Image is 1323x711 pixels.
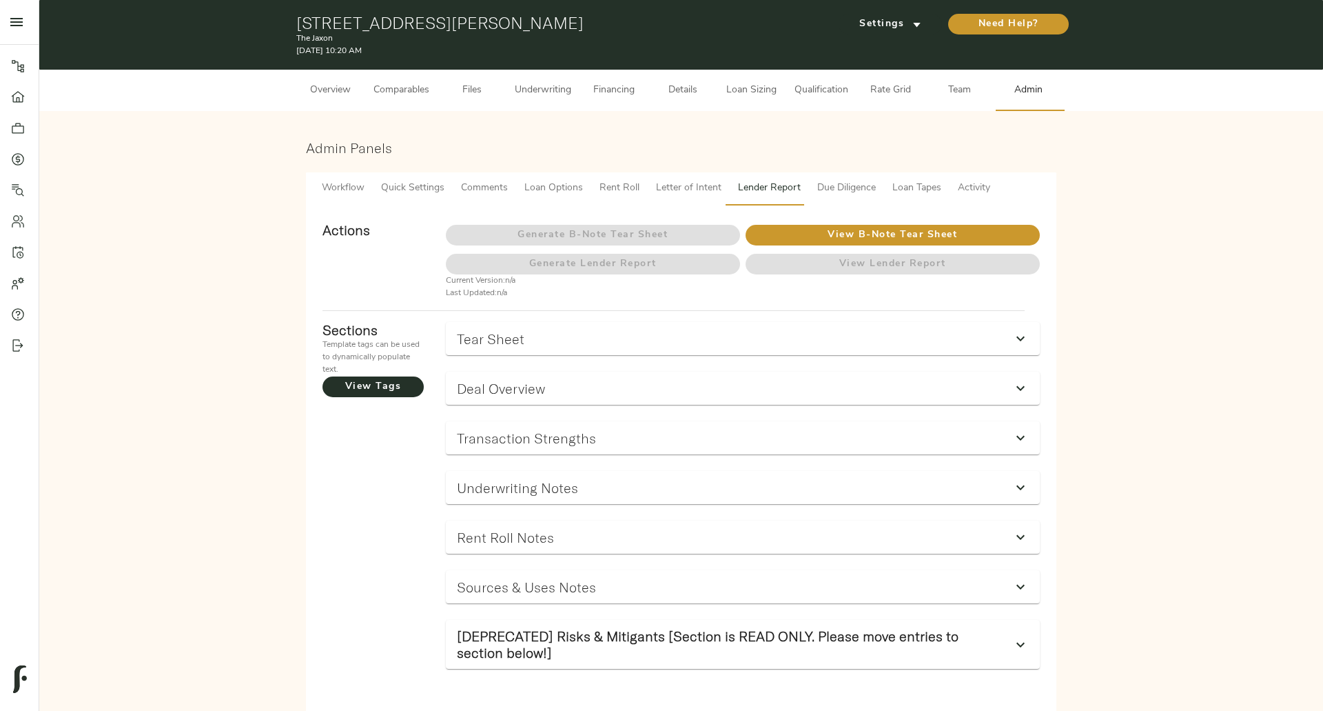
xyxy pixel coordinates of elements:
[373,82,429,99] span: Comparables
[446,471,1040,504] div: Underwriting Notes
[892,180,941,197] span: Loan Tapes
[457,331,524,347] h3: Tear Sheet
[306,140,1056,156] h3: Admin Panels
[457,430,596,446] h3: Transaction Strengths
[738,180,801,197] span: Lender Report
[817,180,876,197] span: Due Diligence
[13,665,27,693] img: logo
[948,14,1069,34] button: Need Help?
[934,82,986,99] span: Team
[296,45,810,57] p: [DATE] 10:20 AM
[1003,82,1055,99] span: Admin
[322,321,378,339] strong: Sections
[381,180,444,197] span: Quick Settings
[962,16,1055,33] span: Need Help?
[322,379,424,396] span: View Tags
[322,221,370,239] strong: Actions
[457,579,596,595] h3: Sources & Uses Notes
[657,82,709,99] span: Details
[515,82,571,99] span: Underwriting
[524,180,583,197] span: Loan Options
[322,339,424,376] p: Template tags can be used to dynamically populate text.
[446,521,1040,554] div: Rent Roll Notes
[446,322,1040,355] div: Tear Sheet
[446,570,1040,603] div: Sources & Uses Notes
[457,381,545,397] h3: Deal Overview
[446,620,1040,669] div: [DEPRECATED] Risks & Mitigants [Section is READ ONLY. Please move entries to section below!]
[746,225,1040,246] button: View B-Note Tear Sheet
[446,274,740,287] p: Current Version: n/a
[446,82,498,99] span: Files
[588,82,640,99] span: Financing
[322,377,424,397] button: View Tags
[726,82,778,99] span: Loan Sizing
[457,530,554,545] h3: Rent Roll Notes
[446,372,1040,405] div: Deal Overview
[446,287,740,299] p: Last Updated: n/a
[322,180,365,197] span: Workflow
[746,227,1040,244] span: View B-Note Tear Sheet
[296,13,810,32] h1: [STREET_ADDRESS][PERSON_NAME]
[305,82,357,99] span: Overview
[865,82,917,99] span: Rate Grid
[461,180,508,197] span: Comments
[457,480,578,496] h3: Underwriting Notes
[656,180,721,197] span: Letter of Intent
[794,82,848,99] span: Qualification
[852,16,928,33] span: Settings
[457,628,958,661] strong: [DEPRECATED] Risks & Mitigants [Section is READ ONLY. Please move entries to section below!]
[839,14,942,34] button: Settings
[958,180,990,197] span: Activity
[599,180,639,197] span: Rent Roll
[296,32,810,45] p: The Jaxon
[446,421,1040,454] div: Transaction Strengths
